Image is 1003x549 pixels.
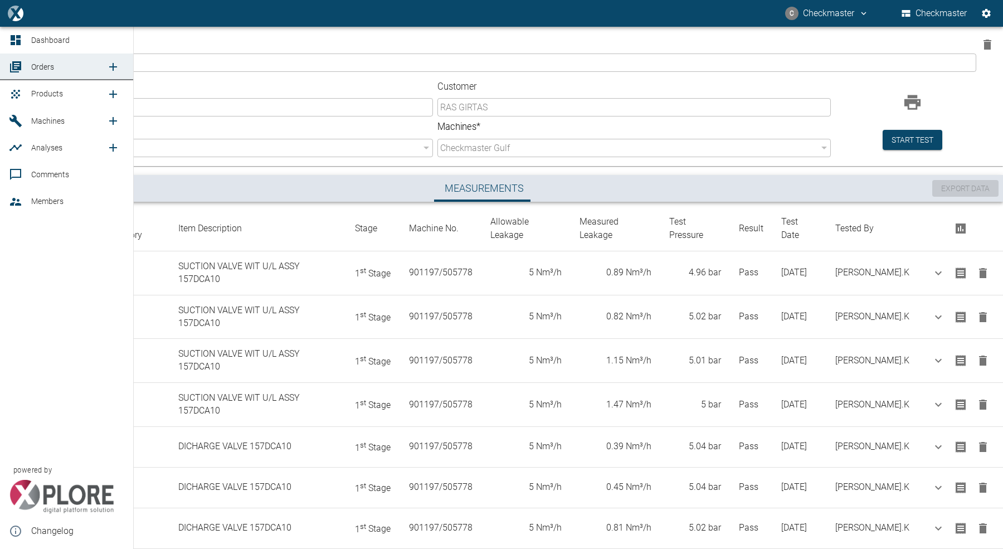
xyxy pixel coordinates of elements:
[355,356,391,367] span: Stage
[355,312,391,323] span: Stage
[13,465,52,475] span: powered by
[400,339,481,382] td: 901197/505778
[783,3,870,23] button: checkmaster@neaxplore.com
[437,120,732,134] label: Machines *
[360,266,366,275] sup: st
[355,524,366,535] span: 1
[772,427,826,468] td: [DATE]
[31,524,124,538] span: Changelog
[950,436,972,458] div: Print Label
[360,440,366,449] sup: st
[98,427,169,468] td: valve
[400,383,481,426] td: 901197/505778
[660,427,730,468] td: 5.04 bar
[481,295,571,339] td: 5 Nm³/h
[360,310,366,319] sup: st
[571,508,660,549] td: 0.81 Nm³/h
[481,251,571,295] td: 5 Nm³/h
[950,306,972,328] div: Print Label
[730,295,772,339] td: Pass
[98,339,169,382] td: valve
[355,524,391,535] span: Stage
[730,427,772,468] td: Pass
[400,206,481,251] th: Machine No.
[31,116,65,125] span: Machines
[400,295,481,339] td: 901197/505778
[730,251,772,295] td: Pass
[436,175,533,202] button: Measurements
[772,295,826,339] td: [DATE]
[169,508,346,549] td: DICHARGE VALVE 157DCA10
[355,483,391,494] span: Stage
[481,427,571,468] td: 5 Nm³/h
[772,251,826,295] td: [DATE]
[355,268,391,279] span: Stage
[360,481,366,489] sup: st
[98,468,169,508] td: valve
[169,427,346,468] td: DICHARGE VALVE 157DCA10
[31,143,62,152] span: Analyses
[169,383,346,426] td: SUCTION VALVE WIT U/L ASSY 157DCA10
[437,139,830,157] div: Checkmaster Gulf
[976,3,996,23] button: Settings
[355,400,391,411] span: Stage
[826,295,918,339] td: [PERSON_NAME].K
[927,217,994,240] div: Print All Labels
[772,206,826,251] th: Test Date
[730,468,772,508] td: Pass
[31,36,70,45] span: Dashboard
[571,295,660,339] td: 0.82 Nm³/h
[40,54,976,72] input: Quotation No
[400,508,481,549] td: 901197/505778
[400,427,481,468] td: 901197/505778
[355,356,366,367] span: 1
[346,206,400,251] th: Stage
[360,522,366,530] sup: st
[660,251,730,295] td: 4.96 bar
[355,268,366,279] span: 1
[40,120,335,134] label: Location *
[355,400,366,411] span: 1
[98,508,169,549] td: valve
[571,251,660,295] td: 0.89 Nm³/h
[826,251,918,295] td: [PERSON_NAME].K
[660,339,730,382] td: 5.01 bar
[950,262,972,284] div: Print Label
[98,206,169,251] th: Item Category
[826,339,918,382] td: [PERSON_NAME].K
[400,468,481,508] td: 901197/505778
[481,206,571,251] th: Allowable Leakage
[169,468,346,508] td: DICHARGE VALVE 157DCA10
[481,468,571,508] td: 5 Nm³/h
[883,130,942,150] button: Start test
[571,468,660,508] td: 0.45 Nm³/h
[98,383,169,426] td: valve
[481,383,571,426] td: 5 Nm³/h
[169,295,346,339] td: SUCTION VALVE WIT U/L ASSY 157DCA10
[950,349,972,372] div: Print Label
[826,508,918,549] td: [PERSON_NAME].K
[571,206,660,251] th: Measured Leakage
[899,3,970,23] button: Checkmaster
[660,383,730,426] td: 5 bar
[660,206,730,251] th: Test Pressure
[730,508,772,549] td: Pass
[826,427,918,468] td: [PERSON_NAME].K
[785,7,798,20] div: C
[102,137,124,159] a: new /analyses/list/0
[950,477,972,499] div: Print Label
[772,468,826,508] td: [DATE]
[98,251,169,295] td: valve
[660,508,730,549] td: 5.02 bar
[481,508,571,549] td: 5 Nm³/h
[571,383,660,426] td: 1.47 Nm³/h
[660,468,730,508] td: 5.04 bar
[730,206,772,251] th: Result
[169,339,346,382] td: SUCTION VALVE WIT U/L ASSY 157DCA10
[360,398,366,406] sup: st
[481,339,571,382] td: 5 Nm³/h
[98,295,169,339] td: valve
[31,89,63,98] span: Products
[772,508,826,549] td: [DATE]
[102,110,124,132] a: new /machines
